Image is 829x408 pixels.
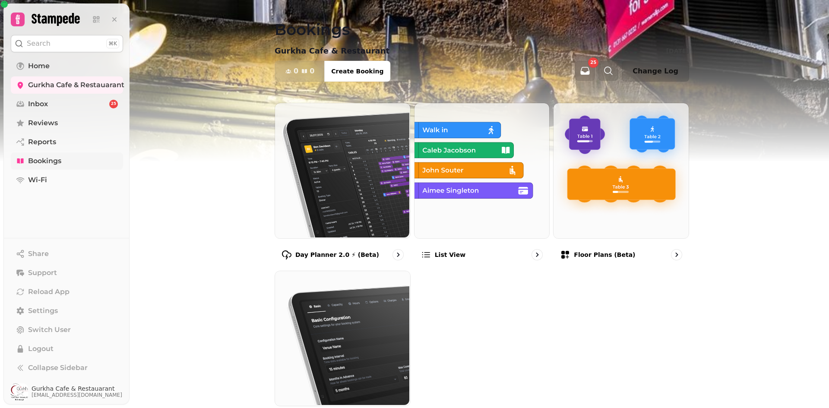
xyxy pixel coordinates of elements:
[394,250,402,259] svg: go to
[11,359,123,376] button: Collapse Sidebar
[32,392,122,399] span: [EMAIL_ADDRESS][DOMAIN_NAME]
[106,39,119,48] div: ⌘K
[11,302,123,319] a: Settings
[11,245,123,263] button: Share
[11,340,123,357] button: Logout
[28,61,50,71] span: Home
[324,61,390,82] button: Create Booking
[275,45,389,57] p: Gurkha Cafe & Restaurant
[28,137,56,147] span: Reports
[533,250,541,259] svg: go to
[11,171,123,189] a: Wi-Fi
[11,383,123,401] button: User avatarGurkha Cafe & Restauarant[EMAIL_ADDRESS][DOMAIN_NAME]
[28,118,58,128] span: Reviews
[622,61,689,82] button: Change Log
[111,101,117,107] span: 25
[28,287,70,297] span: Reload App
[11,95,123,113] a: Inbox25
[32,386,122,392] span: Gurkha Cafe & Restauarant
[294,68,298,75] span: 0
[633,68,678,75] span: Change Log
[11,383,28,401] img: User avatar
[553,102,688,237] img: Floor Plans (beta)
[11,283,123,300] button: Reload App
[11,114,123,132] a: Reviews
[11,133,123,151] a: Reports
[275,61,325,82] button: 00
[28,268,57,278] span: Support
[28,249,49,259] span: Share
[28,99,48,109] span: Inbox
[28,306,58,316] span: Settings
[574,250,635,259] p: Floor Plans (beta)
[11,57,123,75] a: Home
[11,152,123,170] a: Bookings
[295,250,379,259] p: Day Planner 2.0 ⚡ (Beta)
[275,103,411,267] a: Day Planner 2.0 ⚡ (Beta)Day Planner 2.0 ⚡ (Beta)
[28,344,54,354] span: Logout
[28,363,88,373] span: Collapse Sidebar
[553,103,689,267] a: Floor Plans (beta)Floor Plans (beta)
[11,35,123,52] button: Search⌘K
[435,250,465,259] p: List view
[28,325,71,335] span: Switch User
[331,68,383,74] span: Create Booking
[672,250,681,259] svg: go to
[414,103,550,267] a: List viewList view
[28,156,61,166] span: Bookings
[414,102,549,237] img: List view
[28,175,47,185] span: Wi-Fi
[274,102,409,237] img: Day Planner 2.0 ⚡ (Beta)
[590,60,596,65] span: 25
[27,38,51,49] p: Search
[11,76,123,94] a: Gurkha Cafe & Restauarant
[28,80,124,90] span: Gurkha Cafe & Restauarant
[310,68,314,75] span: 0
[11,264,123,281] button: Support
[274,270,409,405] img: Configuration
[666,47,689,55] p: [DATE]
[11,321,123,338] button: Switch User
